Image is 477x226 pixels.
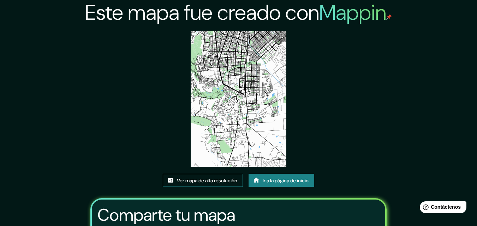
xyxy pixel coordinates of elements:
[386,14,392,20] img: pin de mapeo
[163,174,243,187] a: Ver mapa de alta resolución
[414,198,469,218] iframe: Lanzador de widgets de ayuda
[177,177,237,184] font: Ver mapa de alta resolución
[263,177,309,184] font: Ir a la página de inicio
[97,204,235,226] font: Comparte tu mapa
[191,31,287,167] img: created-map
[249,174,314,187] a: Ir a la página de inicio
